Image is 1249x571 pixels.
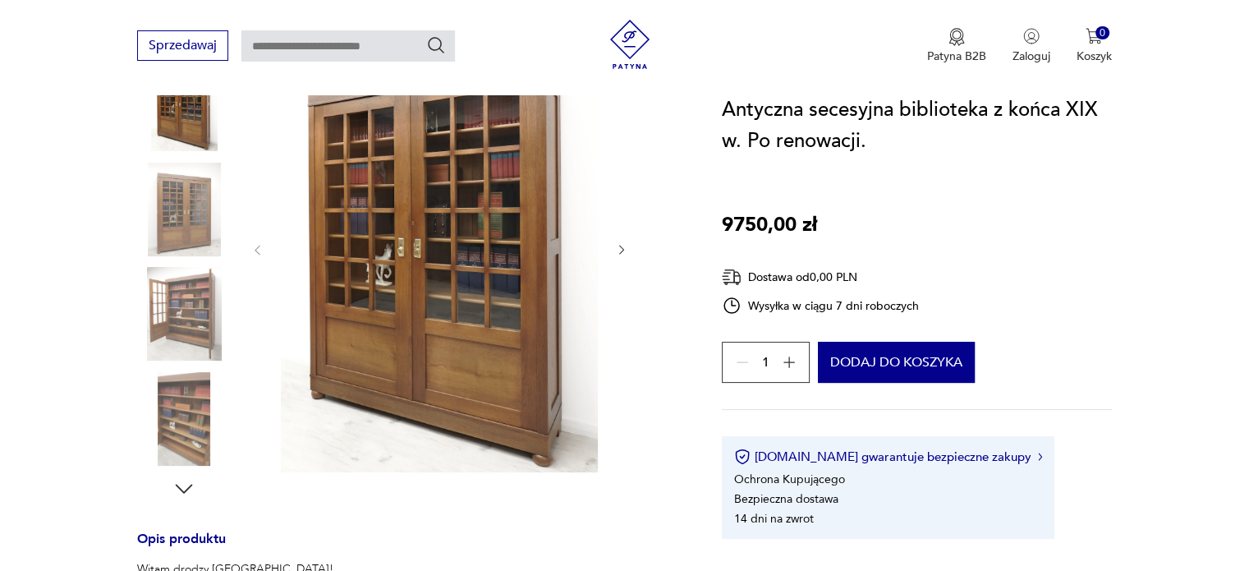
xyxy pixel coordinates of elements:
[722,296,919,315] div: Wysyłka w ciągu 7 dni roboczych
[137,372,231,466] img: Zdjęcie produktu Antyczna secesyjna biblioteka z końca XIX w. Po renowacji.
[722,210,817,241] p: 9750,00 zł
[137,534,682,561] h3: Opis produktu
[818,342,975,383] button: Dodaj do koszyka
[927,28,986,64] a: Ikona medaluPatyna B2B
[1023,28,1040,44] img: Ikonka użytkownika
[722,267,919,288] div: Dostawa od 0,00 PLN
[762,357,769,368] span: 1
[137,163,231,256] img: Zdjęcie produktu Antyczna secesyjna biblioteka z końca XIX w. Po renowacji.
[137,267,231,361] img: Zdjęcie produktu Antyczna secesyjna biblioteka z końca XIX w. Po renowacji.
[927,28,986,64] button: Patyna B2B
[137,58,231,151] img: Zdjęcie produktu Antyczna secesyjna biblioteka z końca XIX w. Po renowacji.
[722,94,1112,157] h1: Antyczna secesyjna biblioteka z końca XIX w. Po renowacji.
[1086,28,1102,44] img: Ikona koszyka
[605,20,654,69] img: Patyna - sklep z meblami i dekoracjami vintage
[734,449,1042,465] button: [DOMAIN_NAME] gwarantuje bezpieczne zakupy
[1013,28,1050,64] button: Zaloguj
[734,472,845,487] li: Ochrona Kupującego
[927,48,986,64] p: Patyna B2B
[1095,26,1109,40] div: 0
[137,41,228,53] a: Sprzedawaj
[1013,48,1050,64] p: Zaloguj
[137,30,228,61] button: Sprzedawaj
[281,25,598,472] img: Zdjęcie produktu Antyczna secesyjna biblioteka z końca XIX w. Po renowacji.
[722,267,742,288] img: Ikona dostawy
[734,491,838,507] li: Bezpieczna dostawa
[948,28,965,46] img: Ikona medalu
[426,35,446,55] button: Szukaj
[1077,48,1112,64] p: Koszyk
[1077,28,1112,64] button: 0Koszyk
[734,449,751,465] img: Ikona certyfikatu
[734,511,814,527] li: 14 dni na zwrot
[1038,453,1043,461] img: Ikona strzałki w prawo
